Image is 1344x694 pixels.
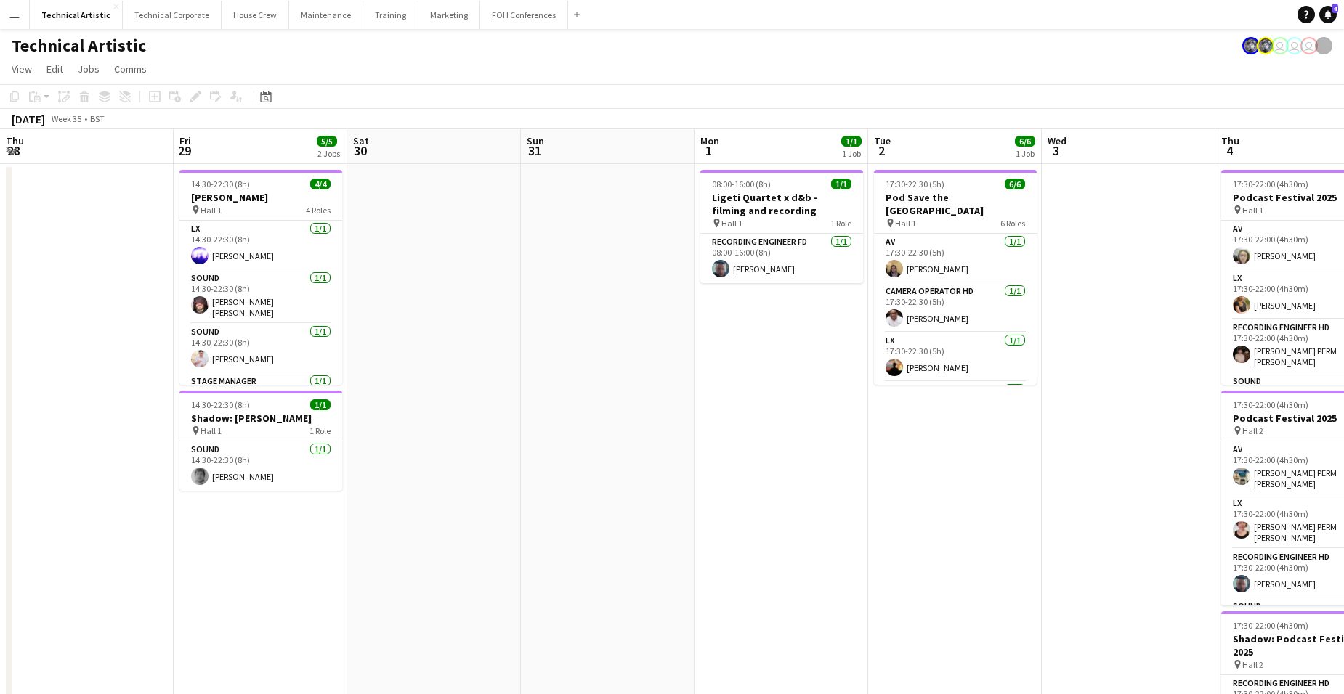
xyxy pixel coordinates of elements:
[108,60,153,78] a: Comms
[1242,659,1263,670] span: Hall 2
[177,142,191,159] span: 29
[309,425,331,436] span: 1 Role
[1048,134,1066,147] span: Wed
[527,134,544,147] span: Sun
[1242,425,1263,436] span: Hall 2
[4,142,24,159] span: 28
[1242,205,1263,216] span: Hall 1
[700,191,863,217] h3: Ligeti Quartet x d&b - filming and recording
[1016,148,1035,159] div: 1 Job
[179,270,342,324] app-card-role: Sound1/114:30-22:30 (8h)[PERSON_NAME] [PERSON_NAME]
[700,170,863,283] app-job-card: 08:00-16:00 (8h)1/1Ligeti Quartet x d&b - filming and recording Hall 11 RoleRecording Engineer FD...
[30,1,123,29] button: Technical Artistic
[886,179,944,189] span: 17:30-22:30 (5h)
[12,112,45,126] div: [DATE]
[317,136,337,147] span: 5/5
[1000,218,1025,229] span: 6 Roles
[721,218,742,229] span: Hall 1
[1315,37,1332,54] app-user-avatar: Gabrielle Barr
[351,142,369,159] span: 30
[480,1,568,29] button: FOH Conferences
[179,170,342,385] app-job-card: 14:30-22:30 (8h)4/4[PERSON_NAME] Hall 14 RolesLX1/114:30-22:30 (8h)[PERSON_NAME]Sound1/114:30-22:...
[191,399,250,410] span: 14:30-22:30 (8h)
[1015,136,1035,147] span: 6/6
[841,136,862,147] span: 1/1
[1319,6,1337,23] a: 4
[310,179,331,189] span: 4/4
[525,142,544,159] span: 31
[1045,142,1066,159] span: 3
[90,113,105,124] div: BST
[41,60,69,78] a: Edit
[1219,142,1239,159] span: 4
[895,218,916,229] span: Hall 1
[179,134,191,147] span: Fri
[842,148,861,159] div: 1 Job
[191,179,250,189] span: 14:30-22:30 (8h)
[1233,179,1308,189] span: 17:30-22:00 (4h30m)
[1233,399,1308,410] span: 17:30-22:00 (4h30m)
[201,425,222,436] span: Hall 1
[6,134,24,147] span: Thu
[179,441,342,491] app-card-role: Sound1/114:30-22:30 (8h)[PERSON_NAME]
[363,1,418,29] button: Training
[418,1,480,29] button: Marketing
[12,62,32,75] span: View
[179,391,342,491] app-job-card: 14:30-22:30 (8h)1/1Shadow: [PERSON_NAME] Hall 11 RoleSound1/114:30-22:30 (8h)[PERSON_NAME]
[1257,37,1274,54] app-user-avatar: Krisztian PERM Vass
[712,179,771,189] span: 08:00-16:00 (8h)
[872,142,891,159] span: 2
[306,205,331,216] span: 4 Roles
[874,191,1037,217] h3: Pod Save the [GEOGRAPHIC_DATA]
[1300,37,1318,54] app-user-avatar: Liveforce Admin
[1332,4,1338,13] span: 4
[222,1,289,29] button: House Crew
[46,62,63,75] span: Edit
[179,191,342,204] h3: [PERSON_NAME]
[1221,134,1239,147] span: Thu
[874,283,1037,332] app-card-role: Camera Operator HD1/117:30-22:30 (5h)[PERSON_NAME]
[114,62,147,75] span: Comms
[1271,37,1289,54] app-user-avatar: Abby Hubbard
[123,1,222,29] button: Technical Corporate
[179,412,342,425] h3: Shadow: [PERSON_NAME]
[289,1,363,29] button: Maintenance
[317,148,340,159] div: 2 Jobs
[874,134,891,147] span: Tue
[78,62,100,75] span: Jobs
[48,113,84,124] span: Week 35
[353,134,369,147] span: Sat
[1005,179,1025,189] span: 6/6
[179,221,342,270] app-card-role: LX1/114:30-22:30 (8h)[PERSON_NAME]
[6,60,38,78] a: View
[1242,37,1260,54] app-user-avatar: Krisztian PERM Vass
[874,170,1037,385] app-job-card: 17:30-22:30 (5h)6/6Pod Save the [GEOGRAPHIC_DATA] Hall 16 RolesAV1/117:30-22:30 (5h)[PERSON_NAME]...
[179,324,342,373] app-card-role: Sound1/114:30-22:30 (8h)[PERSON_NAME]
[830,218,851,229] span: 1 Role
[201,205,222,216] span: Hall 1
[874,332,1037,382] app-card-role: LX1/117:30-22:30 (5h)[PERSON_NAME]
[72,60,105,78] a: Jobs
[310,399,331,410] span: 1/1
[874,234,1037,283] app-card-role: AV1/117:30-22:30 (5h)[PERSON_NAME]
[831,179,851,189] span: 1/1
[874,382,1037,436] app-card-role: Recording Engineer HD1/1
[700,134,719,147] span: Mon
[1233,620,1308,631] span: 17:30-22:00 (4h30m)
[179,373,342,422] app-card-role: Stage Manager1/1
[1286,37,1303,54] app-user-avatar: Liveforce Admin
[700,234,863,283] app-card-role: Recording Engineer FD1/108:00-16:00 (8h)[PERSON_NAME]
[12,35,146,57] h1: Technical Artistic
[698,142,719,159] span: 1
